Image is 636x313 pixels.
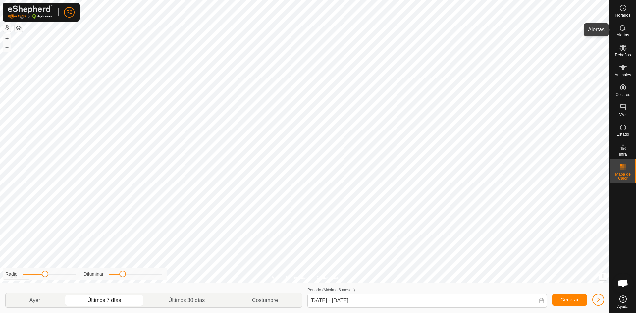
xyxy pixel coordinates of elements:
[317,275,339,281] a: Contáctenos
[5,271,18,277] font: Radio
[66,9,72,15] font: R2
[615,172,631,181] font: Mapa de Calor
[87,297,121,303] font: Últimos 7 días
[3,24,11,32] button: Restablecer Mapa
[617,33,629,37] font: Alertas
[5,44,9,51] font: –
[317,275,339,280] font: Contáctenos
[602,274,604,279] font: i
[617,132,629,137] font: Estado
[29,297,40,303] font: Ayer
[15,24,23,32] button: Capas del Mapa
[307,288,355,292] font: Periodo (Máximo 6 meses)
[615,13,630,18] font: Horarios
[168,297,205,303] font: Últimos 30 días
[610,293,636,311] a: Ayuda
[560,297,579,302] font: Generar
[3,35,11,43] button: +
[615,53,631,57] font: Rebaños
[8,5,53,19] img: Logotipo de Gallagher
[619,152,627,157] font: Infra
[619,112,626,117] font: VVs
[84,271,104,277] font: Difuminar
[271,275,309,280] font: Política de Privacidad
[599,273,607,280] button: i
[271,275,309,281] a: Política de Privacidad
[615,92,630,97] font: Collares
[5,35,9,42] font: +
[552,294,587,306] button: Generar
[3,43,11,51] button: –
[252,297,278,303] font: Costumbre
[617,304,629,309] font: Ayuda
[613,273,633,293] div: Chat abierto
[615,73,631,77] font: Animales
